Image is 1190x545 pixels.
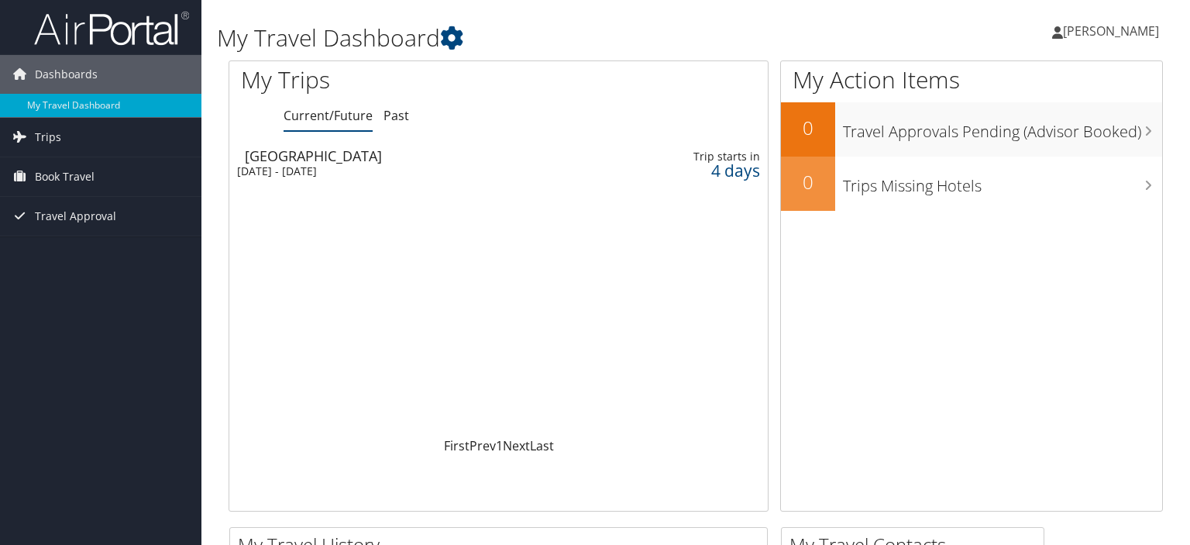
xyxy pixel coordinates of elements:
[1063,22,1159,40] span: [PERSON_NAME]
[35,118,61,157] span: Trips
[469,437,496,454] a: Prev
[35,157,95,196] span: Book Travel
[383,107,409,124] a: Past
[503,437,530,454] a: Next
[645,150,760,164] div: Trip starts in
[35,197,116,236] span: Travel Approval
[645,164,760,178] div: 4 days
[241,64,532,96] h1: My Trips
[843,167,1162,197] h3: Trips Missing Hotels
[284,107,373,124] a: Current/Future
[530,437,554,454] a: Last
[35,55,98,94] span: Dashboards
[781,157,1162,211] a: 0Trips Missing Hotels
[843,113,1162,143] h3: Travel Approvals Pending (Advisor Booked)
[496,437,503,454] a: 1
[1052,8,1175,54] a: [PERSON_NAME]
[781,115,835,141] h2: 0
[34,10,189,47] img: airportal-logo.png
[781,169,835,195] h2: 0
[781,64,1162,96] h1: My Action Items
[444,437,469,454] a: First
[781,102,1162,157] a: 0Travel Approvals Pending (Advisor Booked)
[245,149,588,163] div: [GEOGRAPHIC_DATA]
[237,164,580,178] div: [DATE] - [DATE]
[217,22,855,54] h1: My Travel Dashboard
